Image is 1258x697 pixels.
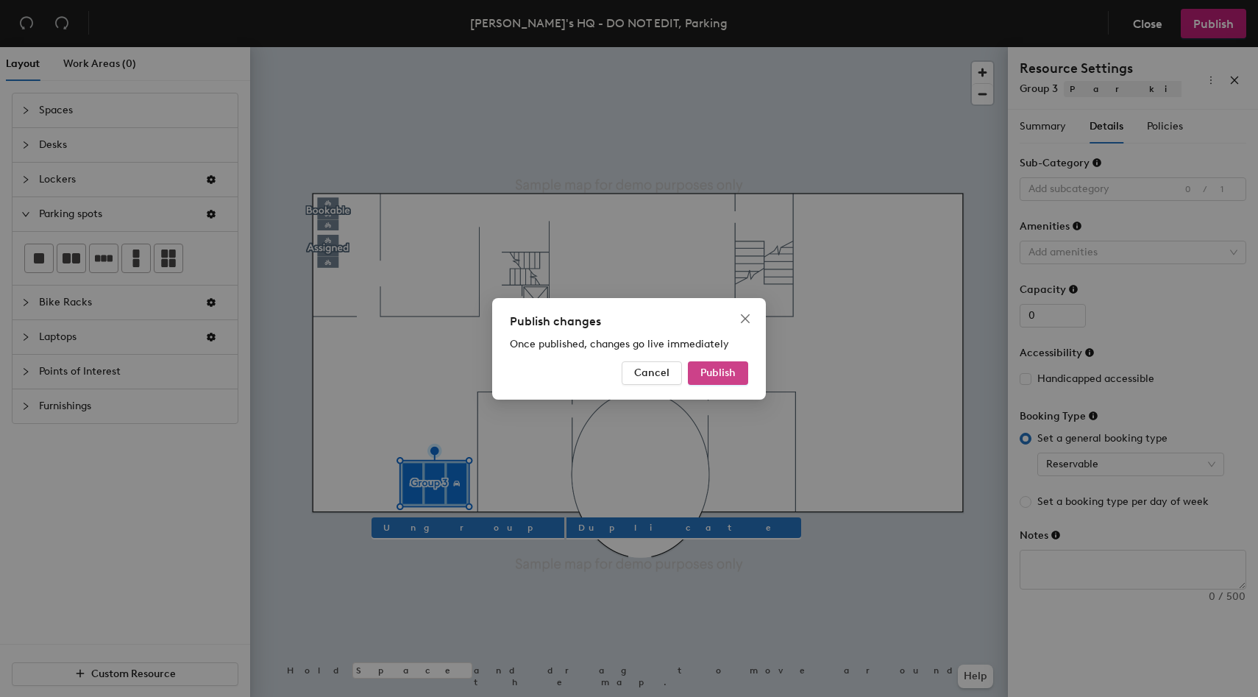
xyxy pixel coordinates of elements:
button: Publish [688,361,748,385]
div: Publish changes [510,313,748,330]
button: Close [733,307,757,330]
span: Close [733,313,757,325]
span: Once published, changes go live immediately [510,338,729,350]
button: Cancel [622,361,682,385]
span: close [739,313,751,325]
span: Publish [700,367,736,379]
span: Cancel [634,367,669,379]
